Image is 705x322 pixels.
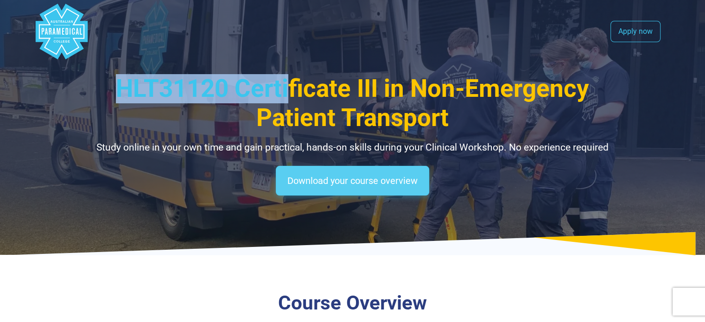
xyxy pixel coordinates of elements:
[276,166,429,196] a: Download your course overview
[82,291,624,315] h3: Course Overview
[116,74,589,132] span: HLT31120 Certificate III in Non-Emergency Patient Transport
[34,4,89,59] div: Australian Paramedical College
[610,21,661,42] a: Apply now
[82,140,624,155] p: Study online in your own time and gain practical, hands-on skills during your Clinical Workshop. ...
